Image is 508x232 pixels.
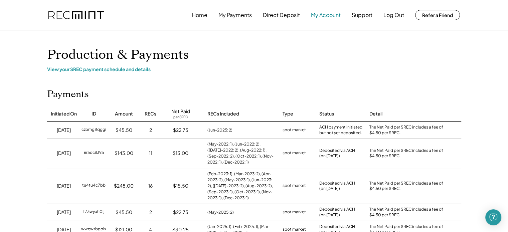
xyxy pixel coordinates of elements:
div: czomg8qggi [81,127,106,134]
div: (May-2025: 2) [207,209,234,215]
div: Deposited via ACH (on [DATE]) [319,181,355,192]
div: Type [283,110,293,117]
div: The Net Paid per SREC includes a fee of $4.50 per SREC. [369,207,446,218]
div: The Net Paid per SREC includes a fee of $4.50 per SREC. [369,148,446,159]
div: $45.50 [116,127,132,134]
div: per SREC [173,115,188,120]
h1: Production & Payments [47,47,461,63]
div: tu4tu4c7bb [82,183,106,189]
div: Status [319,110,334,117]
div: $13.00 [173,150,188,157]
div: Deposited via ACH (on [DATE]) [319,148,355,159]
div: Deposited via ACH (on [DATE]) [319,207,355,218]
div: $22.75 [173,209,188,216]
div: $15.50 [173,183,188,189]
div: Detail [369,110,382,117]
div: View your SREC payment schedule and details [47,66,461,72]
div: 2 [149,127,152,134]
button: Support [352,8,372,22]
div: The Net Paid per SREC includes a fee of $4.50 per SREC. [369,181,446,192]
div: ACH payment initiated but not yet deposited. [319,125,363,136]
div: spot market [283,209,306,216]
div: 2 [149,209,152,216]
div: [DATE] [57,127,71,134]
div: f73wyah0lj [83,209,105,216]
div: [DATE] [57,209,71,216]
div: $45.50 [116,209,132,216]
h2: Payments [47,89,89,100]
div: 16 [148,183,153,189]
div: [DATE] [57,150,71,157]
div: $22.75 [173,127,188,134]
div: ID [92,110,96,117]
div: (Feb-2023: 1), (Mar-2023: 2), (Apr-2023: 2), (May-2023: 1), (Jun-2023: 2), ([DATE]-2023: 2), (Aug... [207,171,276,201]
div: [DATE] [57,183,71,189]
button: Direct Deposit [263,8,300,22]
div: Amount [115,110,133,117]
div: $248.00 [114,183,134,189]
div: Net Paid [171,108,190,115]
img: recmint-logotype%403x.png [48,11,104,19]
div: RECs [145,110,156,117]
div: spot market [283,127,306,134]
div: $143.00 [115,150,133,157]
button: My Account [311,8,341,22]
div: spot market [283,150,306,157]
div: Open Intercom Messenger [485,209,501,225]
div: (May-2022: 1), (Jun-2022: 2), ([DATE]-2022: 2), (Aug-2022: 1), (Sep-2022: 2), (Oct-2022: 1), (Nov... [207,141,276,165]
button: My Payments [218,8,252,22]
div: 11 [149,150,152,157]
div: (Jun-2025: 2) [207,127,232,133]
div: RECs Included [207,110,239,117]
button: Refer a Friend [415,10,460,20]
button: Home [192,8,207,22]
div: Initiated On [51,110,77,117]
button: Log Out [383,8,404,22]
div: 6r5ocil39a [84,150,104,157]
div: The Net Paid per SREC includes a fee of $4.50 per SREC. [369,125,446,136]
div: spot market [283,183,306,189]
